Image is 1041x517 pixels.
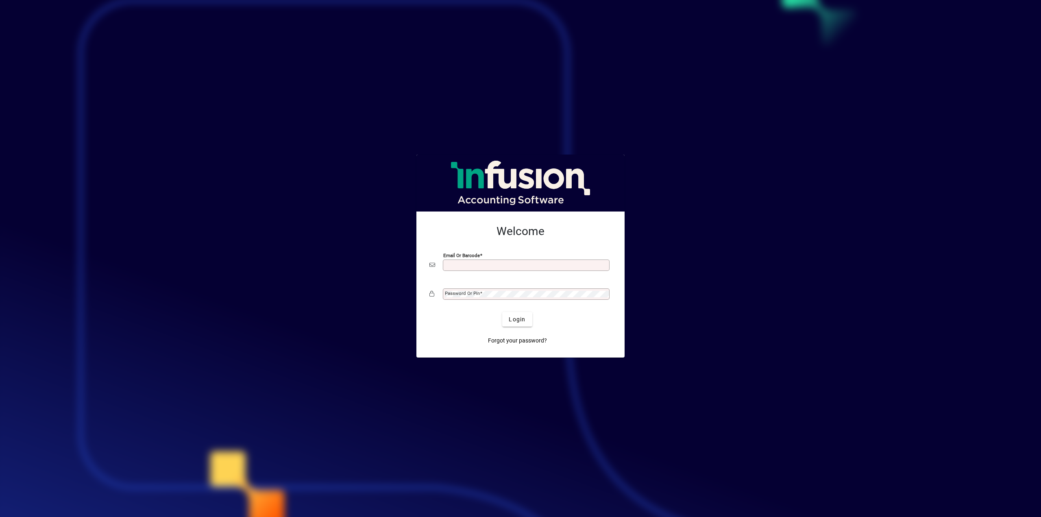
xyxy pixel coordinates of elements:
[485,333,550,348] a: Forgot your password?
[509,315,525,324] span: Login
[502,312,532,327] button: Login
[445,290,480,296] mat-label: Password or Pin
[488,336,547,345] span: Forgot your password?
[429,225,612,238] h2: Welcome
[443,253,480,258] mat-label: Email or Barcode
